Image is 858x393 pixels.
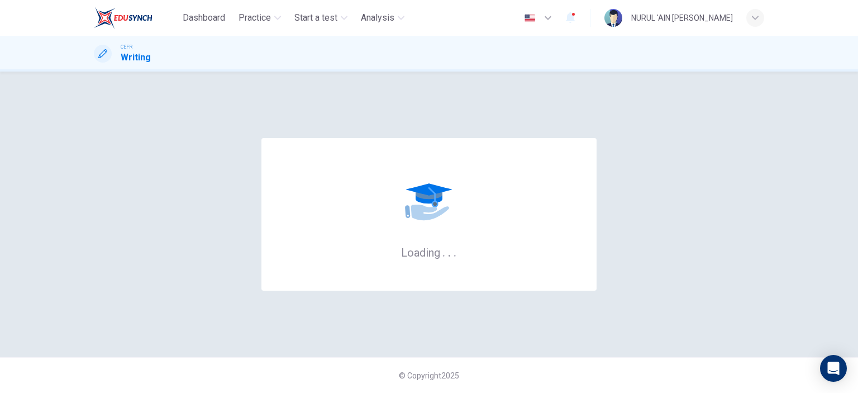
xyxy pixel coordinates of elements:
[442,242,446,261] h6: .
[94,7,178,29] a: EduSynch logo
[401,245,457,259] h6: Loading
[178,8,230,28] button: Dashboard
[399,371,459,380] span: © Copyright 2025
[121,51,151,64] h1: Writing
[447,242,451,261] h6: .
[604,9,622,27] img: Profile picture
[631,11,733,25] div: NURUL 'AIN [PERSON_NAME]
[361,11,394,25] span: Analysis
[294,11,337,25] span: Start a test
[523,14,537,22] img: en
[239,11,271,25] span: Practice
[183,11,225,25] span: Dashboard
[820,355,847,382] div: Open Intercom Messenger
[453,242,457,261] h6: .
[290,8,352,28] button: Start a test
[356,8,409,28] button: Analysis
[121,43,132,51] span: CEFR
[94,7,152,29] img: EduSynch logo
[234,8,285,28] button: Practice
